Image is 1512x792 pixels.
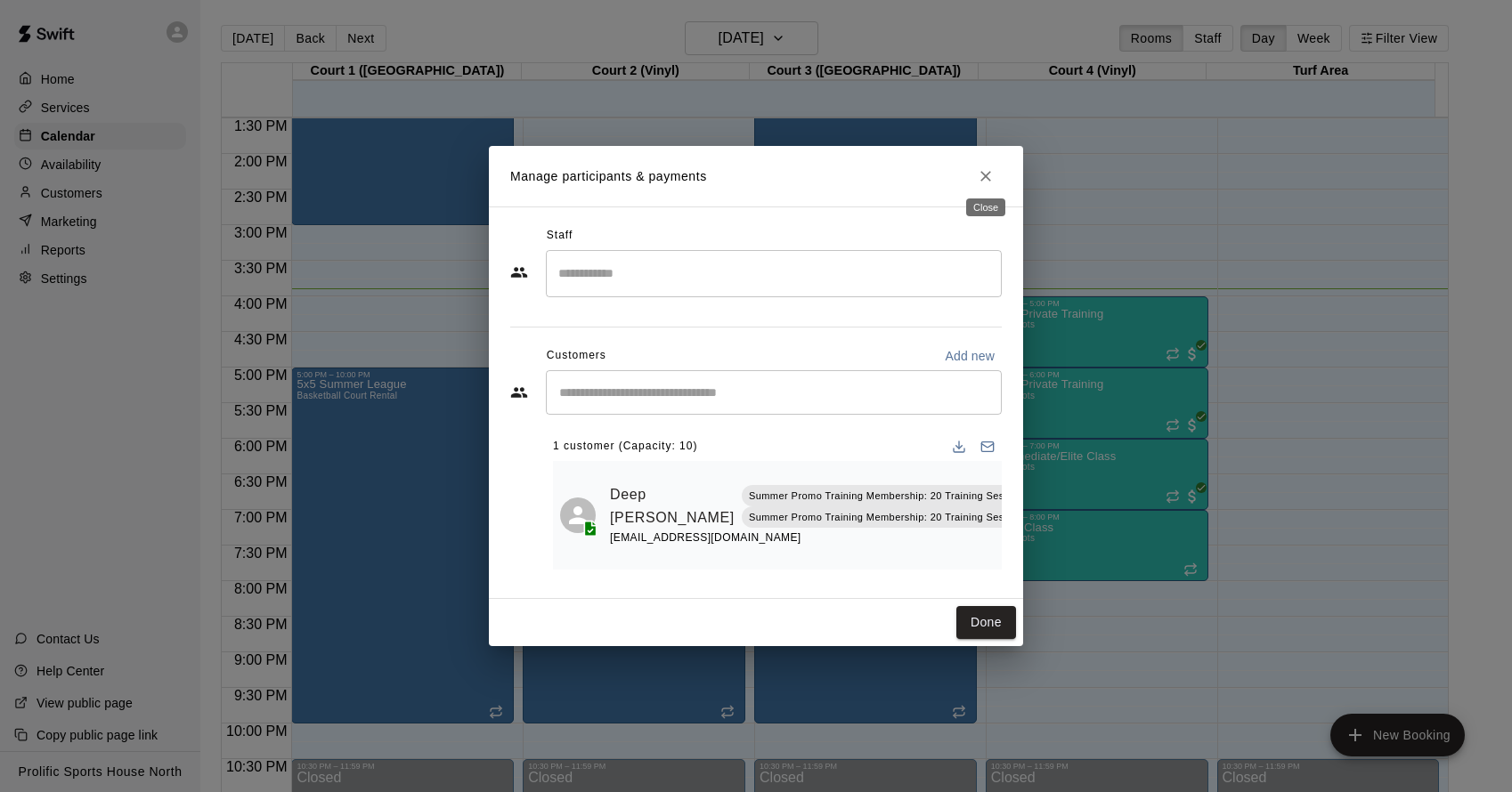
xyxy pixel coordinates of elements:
span: 1 customer (Capacity: 10) [553,432,697,461]
svg: Staff [510,263,528,281]
button: Download list [945,432,973,461]
div: Close [966,198,1005,216]
button: Close [970,160,1002,192]
p: Summer Promo Training Membership: 20 Training Sessions Per Month [749,489,1081,504]
p: Add new [945,347,995,365]
div: Deep Sanghera [560,497,596,533]
button: Done [956,606,1016,639]
a: Deep [PERSON_NAME] [610,483,735,529]
span: Staff [547,222,573,250]
button: Add new [938,342,1002,370]
div: Search staff [546,250,1002,297]
p: Manage participants & payments [510,167,707,186]
svg: Customers [510,384,528,401]
div: Start typing to search customers... [546,370,1002,415]
span: [EMAIL_ADDRESS][DOMAIN_NAME] [610,531,801,544]
button: Email participants [973,432,1002,461]
span: Customers [547,342,606,370]
p: Summer Promo Training Membership: 20 Training Sessions Per Month [749,510,1081,525]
